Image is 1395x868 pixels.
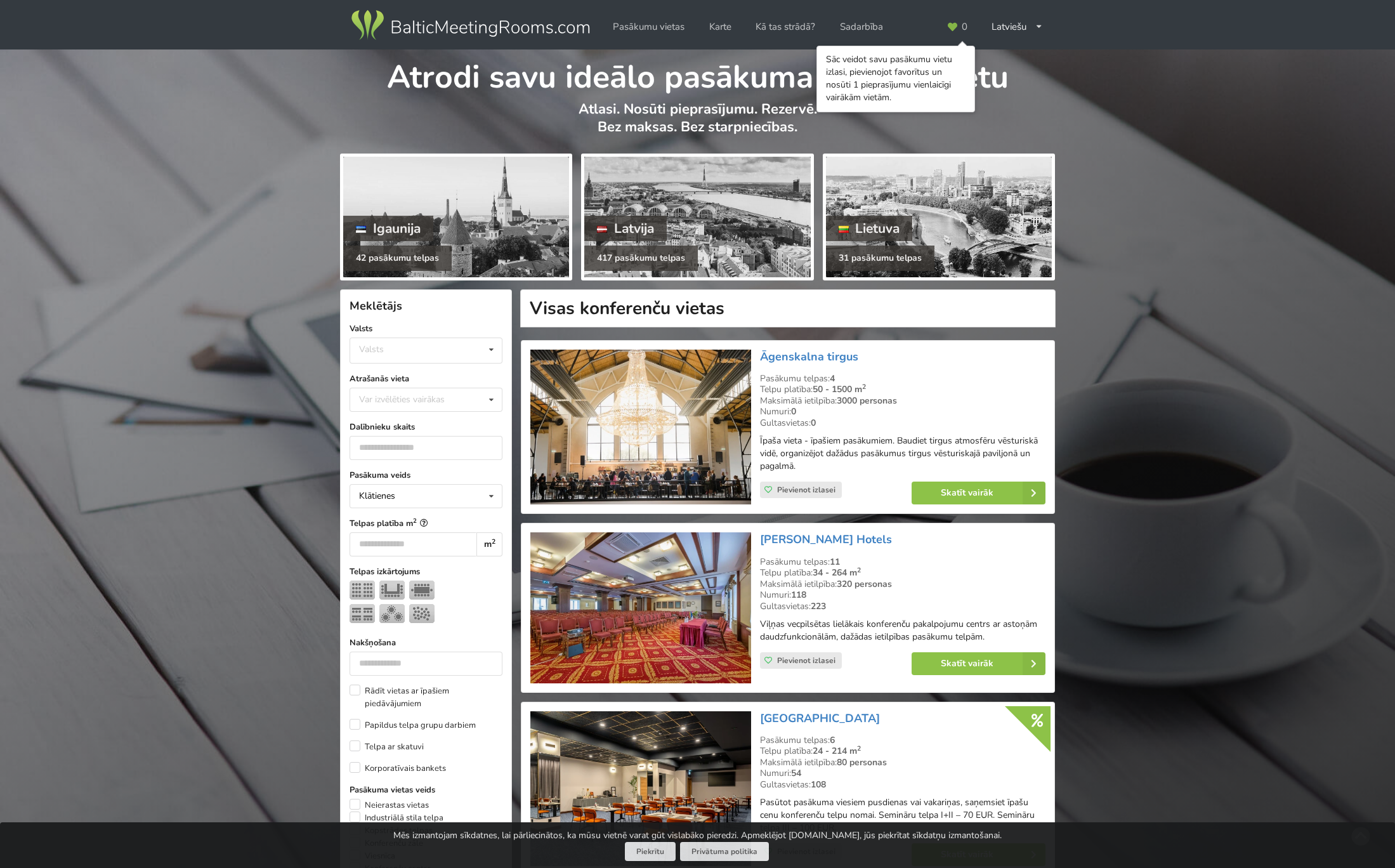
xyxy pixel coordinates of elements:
label: Dalībnieku skaits [350,421,502,433]
div: 417 pasākumu telpas [584,246,698,271]
button: Piekrītu [625,842,676,862]
div: Maksimālā ietilpība: [760,395,1045,407]
label: Pasākuma veids [350,469,502,482]
p: Īpaša vieta - īpašiem pasākumiem. Baudiet tirgus atmosfēru vēsturiskā vidē, organizējot dažādus p... [760,435,1045,473]
label: Rādīt vietas ar īpašiem piedāvājumiem [350,685,502,710]
strong: 11 [830,556,840,568]
h1: Atrodi savu ideālo pasākuma norises vietu [340,49,1055,98]
h1: Visas konferenču vietas [520,289,1056,327]
sup: 2 [857,744,861,753]
div: Lietuva [826,216,913,241]
div: Latvija [584,216,667,241]
label: Telpas platība m [350,517,502,530]
strong: 118 [791,589,806,601]
sup: 2 [862,382,866,391]
div: Gultasvietas: [760,779,1045,791]
sup: 2 [857,565,861,575]
img: Sapulce [409,581,435,600]
div: Klātienes [359,492,395,501]
span: Meklētājs [350,298,402,313]
a: Kā tas strādā? [747,15,824,39]
a: Skatīt vairāk [912,482,1045,504]
a: Igaunija 42 pasākumu telpas [340,154,572,280]
div: Gultasvietas: [760,601,1045,612]
p: Viļņas vecpilsētas lielākais konferenču pakalpojumu centrs ar astoņām daudzfunkcionālām, dažādas ... [760,618,1045,643]
p: Pasūtot pasākuma viesiem pusdienas vai vakariņas, saņemsiet īpašu cenu konferenču telpu nomai. Se... [760,796,1045,834]
strong: 34 - 264 m [813,567,861,579]
div: m [476,532,502,556]
div: Telpu platība: [760,384,1045,395]
label: Pasākuma vietas veids [350,784,502,796]
label: Papildus telpa grupu darbiem [350,719,476,732]
div: Sāc veidot savu pasākumu vietu izlasi, pievienojot favorītus un nosūti 1 pieprasījumu vienlaicīgi... [826,53,966,104]
label: Telpas izkārtojums [350,565,502,578]
label: Neierastas vietas [350,799,429,812]
strong: 50 - 1500 m [813,383,866,395]
img: Klase [350,604,375,623]
label: Atrašanās vieta [350,372,502,385]
a: Privātuma politika [680,842,769,862]
div: Telpu platība: [760,746,1045,757]
a: [GEOGRAPHIC_DATA] [760,711,880,726]
a: Sadarbība [831,15,892,39]
img: Bankets [379,604,405,623]
div: Numuri: [760,589,1045,601]
p: Atlasi. Nosūti pieprasījumu. Rezervē. Bez maksas. Bez starpniecības. [340,100,1055,149]
img: Pieņemšana [409,604,435,623]
label: Nakšņošana [350,636,502,649]
div: Igaunija [343,216,433,241]
img: Baltic Meeting Rooms [349,8,592,43]
div: Var izvēlēties vairākas [356,392,473,407]
strong: 3000 personas [837,395,897,407]
img: Viesnīca | Rīga | Aston Hotel Riga [530,711,750,867]
strong: 320 personas [837,578,892,590]
div: Maksimālā ietilpība: [760,757,1045,768]
strong: 108 [811,779,826,791]
div: Numuri: [760,768,1045,779]
label: Korporatīvais bankets [350,762,446,775]
sup: 2 [492,537,495,546]
span: 0 [962,22,967,32]
div: Numuri: [760,406,1045,418]
strong: 223 [811,600,826,612]
img: Viesnīca | Viļņa | Artis Centrum Hotels [530,532,750,683]
a: [PERSON_NAME] Hotels [760,532,892,547]
div: 31 pasākumu telpas [826,246,934,271]
strong: 24 - 214 m [813,745,861,757]
a: Pasākumu vietas [604,15,693,39]
a: Āgenskalna tirgus [760,349,858,364]
label: Industriālā stila telpa [350,812,443,824]
div: Maksimālā ietilpība: [760,579,1045,590]
div: Pasākumu telpas: [760,735,1045,746]
strong: 80 personas [837,756,887,768]
sup: 2 [413,516,417,525]
strong: 0 [791,405,796,418]
div: Latviešu [983,15,1052,39]
a: Lietuva 31 pasākumu telpas [823,154,1055,280]
div: 42 pasākumu telpas [343,246,452,271]
label: Valsts [350,322,502,335]
img: U-Veids [379,581,405,600]
div: Pasākumu telpas: [760,373,1045,385]
label: Telpa ar skatuvi [350,740,424,753]
strong: 6 [830,734,835,746]
a: Skatīt vairāk [912,652,1045,675]
img: Neierastas vietas | Rīga | Āgenskalna tirgus [530,350,750,505]
div: Gultasvietas: [760,418,1045,429]
img: Teātris [350,581,375,600]
strong: 4 [830,372,835,385]
span: Pievienot izlasei [777,485,835,495]
strong: 0 [811,417,816,429]
a: Karte [700,15,740,39]
div: Valsts [359,344,384,355]
a: Latvija 417 pasākumu telpas [581,154,813,280]
div: Telpu platība: [760,567,1045,579]
span: Pievienot izlasei [777,655,835,666]
strong: 54 [791,767,801,779]
div: Pasākumu telpas: [760,556,1045,568]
